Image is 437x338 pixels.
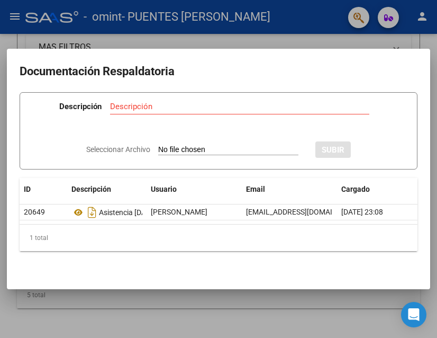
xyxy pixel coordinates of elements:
[315,141,351,158] button: SUBIR
[151,185,177,193] span: Usuario
[24,185,31,193] span: ID
[242,178,337,201] datatable-header-cell: Email
[20,225,417,251] div: 1 total
[246,208,363,216] span: [EMAIL_ADDRESS][DOMAIN_NAME]
[147,178,242,201] datatable-header-cell: Usuario
[71,204,142,221] div: Asistencia [DATE]
[246,185,265,193] span: Email
[341,208,383,216] span: [DATE] 23:08
[337,178,416,201] datatable-header-cell: Cargado
[67,178,147,201] datatable-header-cell: Descripción
[24,208,45,216] span: 20649
[20,178,67,201] datatable-header-cell: ID
[20,61,417,82] h2: Documentación Respaldatoria
[86,145,150,154] span: Seleccionar Archivo
[85,204,99,221] i: Descargar documento
[71,185,111,193] span: Descripción
[151,208,207,216] span: [PERSON_NAME]
[322,145,344,155] span: SUBIR
[59,101,102,113] p: Descripción
[401,302,426,327] div: Open Intercom Messenger
[341,185,370,193] span: Cargado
